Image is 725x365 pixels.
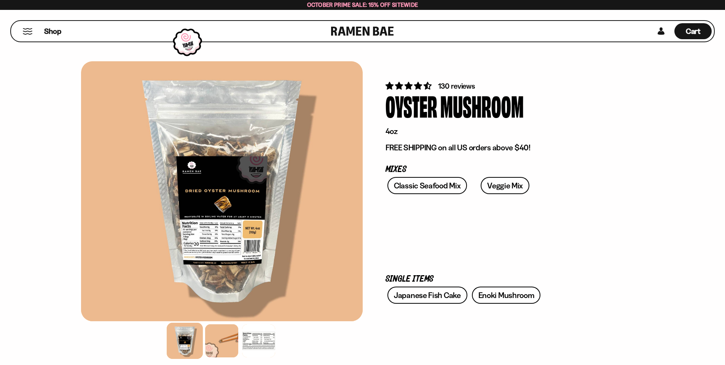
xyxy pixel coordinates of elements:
[44,26,61,37] span: Shop
[438,81,475,91] span: 130 reviews
[386,143,621,153] p: FREE SHIPPING on all US orders above $40!
[307,1,418,8] span: October Prime Sale: 15% off Sitewide
[472,287,541,304] a: Enoki Mushroom
[44,23,61,39] a: Shop
[386,126,621,136] p: 4oz
[22,28,33,35] button: Mobile Menu Trigger
[386,166,621,173] p: Mixes
[686,27,701,36] span: Cart
[386,81,433,91] span: 4.68 stars
[481,177,529,194] a: Veggie Mix
[386,91,437,120] div: Oyster
[386,276,621,283] p: Single Items
[440,91,524,120] div: Mushroom
[674,21,712,41] div: Cart
[387,287,467,304] a: Japanese Fish Cake
[387,177,467,194] a: Classic Seafood Mix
